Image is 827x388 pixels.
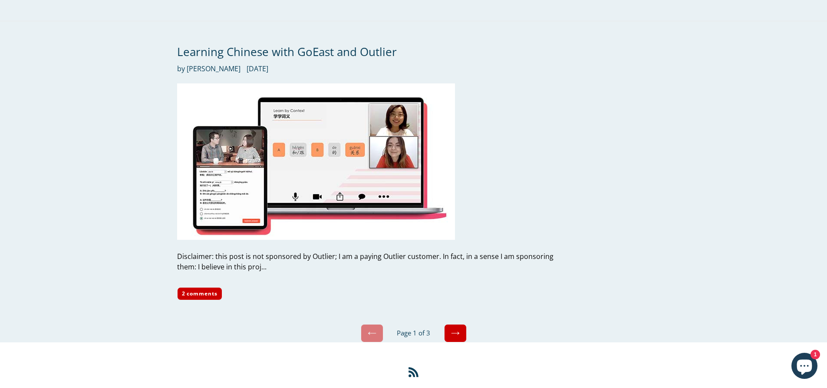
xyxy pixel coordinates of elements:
a: 2 comments [177,287,223,300]
time: [DATE] [247,64,268,73]
li: Page 1 of 3 [385,328,442,338]
span: by [PERSON_NAME] [177,63,241,74]
inbox-online-store-chat: Shopify online store chat [789,353,820,381]
a: Learning Chinese with GoEast and Outlier [177,44,397,60]
img: Learning Chinese with GoEast and Outlier [177,83,455,240]
div: Disclaimer: this post is not sponsored by Outlier; I am a paying Outlier customer. In fact, in a ... [177,251,569,272]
